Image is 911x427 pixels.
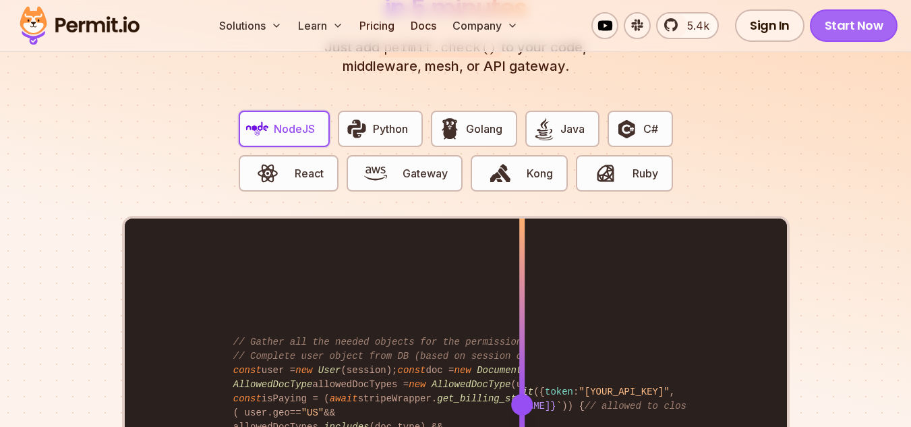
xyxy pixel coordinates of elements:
[233,393,262,404] span: const
[477,365,522,376] span: Document
[273,407,290,418] span: geo
[643,121,658,137] span: C#
[403,165,448,181] span: Gateway
[301,407,324,418] span: "US"
[633,165,658,181] span: Ruby
[437,393,539,404] span: get_billing_status
[233,337,556,347] span: // Gather all the needed objects for the permission check
[405,12,442,39] a: Docs
[233,351,681,362] span: // Complete user object from DB (based on session object, only 3 DB queries...)
[615,117,638,140] img: C#
[233,379,313,390] span: AllowedDocType
[447,12,523,39] button: Company
[274,121,315,137] span: NodeJS
[585,401,726,411] span: // allowed to close issue
[310,38,601,76] p: Just add to your code, middleware, mesh, or API gateway.
[656,12,719,39] a: 5.4k
[295,165,324,181] span: React
[318,365,341,376] span: User
[214,12,287,39] button: Solutions
[810,9,898,42] a: Start Now
[579,387,669,397] span: "[YOUR_API_KEY]"
[679,18,709,34] span: 5.4k
[256,162,279,185] img: React
[489,162,512,185] img: Kong
[364,162,387,185] img: Gateway
[454,365,471,376] span: new
[330,393,358,404] span: await
[466,121,502,137] span: Golang
[438,117,461,140] img: Golang
[345,117,368,140] img: Python
[13,3,146,49] img: Permit logo
[735,9,804,42] a: Sign In
[397,365,425,376] span: const
[545,387,573,397] span: token
[594,162,617,185] img: Ruby
[560,121,585,137] span: Java
[246,117,269,140] img: NodeJS
[409,379,425,390] span: new
[233,365,262,376] span: const
[295,365,312,376] span: new
[533,117,556,140] img: Java
[293,12,349,39] button: Learn
[373,121,408,137] span: Python
[354,12,400,39] a: Pricing
[527,165,553,181] span: Kong
[432,379,511,390] span: AllowedDocType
